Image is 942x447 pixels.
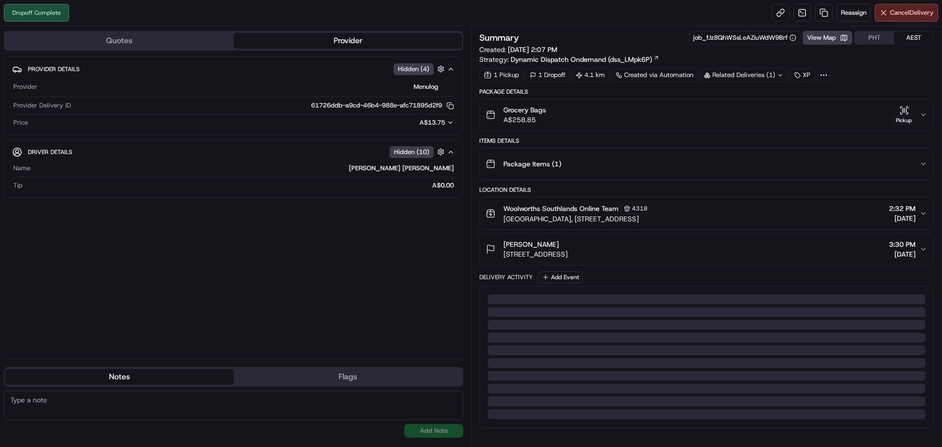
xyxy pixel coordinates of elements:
[890,8,934,17] span: Cancel Delivery
[511,54,652,64] span: Dynamic Dispatch Ondemand (dss_LMpk6P)
[13,118,28,127] span: Price
[855,31,894,44] button: PHT
[889,239,916,249] span: 3:30 PM
[894,31,933,44] button: AEST
[480,197,933,230] button: Woolworths Southlands Online Team4318[GEOGRAPHIC_DATA], [STREET_ADDRESS]2:32 PM[DATE]
[503,115,546,125] span: A$258.85
[479,33,519,42] h3: Summary
[393,63,447,75] button: Hidden (4)
[394,148,429,157] span: Hidden ( 10 )
[837,4,871,22] button: Reassign
[13,101,71,110] span: Provider Delivery ID
[5,369,234,385] button: Notes
[503,159,561,169] span: Package Items ( 1 )
[479,273,533,281] div: Delivery Activity
[5,33,234,49] button: Quotes
[479,45,557,54] span: Created:
[632,205,648,212] span: 4318
[13,181,23,190] span: Tip
[34,164,454,173] div: [PERSON_NAME] [PERSON_NAME]
[700,68,788,82] div: Related Deliveries (1)
[234,33,462,49] button: Provider
[479,137,934,145] div: Items Details
[480,234,933,265] button: [PERSON_NAME][STREET_ADDRESS]3:30 PM[DATE]
[889,213,916,223] span: [DATE]
[480,99,933,131] button: Grocery BagsA$258.85Pickup
[892,105,916,125] button: Pickup
[503,204,619,213] span: Woolworths Southlands Online Team
[479,88,934,96] div: Package Details
[28,65,79,73] span: Provider Details
[889,204,916,213] span: 2:32 PM
[892,116,916,125] div: Pickup
[790,68,815,82] div: XP
[572,68,609,82] div: 4.1 km
[841,8,866,17] span: Reassign
[693,33,796,42] button: job_fJz8QhWSsLeAZiuWdW9Brf
[875,4,938,22] button: CancelDelivery
[13,82,37,91] span: Provider
[889,249,916,259] span: [DATE]
[12,61,455,77] button: Provider DetailsHidden (4)
[419,118,445,127] span: A$13.75
[13,164,30,173] span: Name
[479,68,523,82] div: 1 Pickup
[539,271,582,283] button: Add Event
[511,54,659,64] a: Dynamic Dispatch Ondemand (dss_LMpk6P)
[390,146,447,158] button: Hidden (10)
[311,101,454,110] button: 61726ddb-a9cd-46b4-988e-afc71895d2f9
[508,45,557,54] span: [DATE] 2:07 PM
[611,68,698,82] a: Created via Automation
[503,249,568,259] span: [STREET_ADDRESS]
[479,54,659,64] div: Strategy:
[503,105,546,115] span: Grocery Bags
[503,214,651,224] span: [GEOGRAPHIC_DATA], [STREET_ADDRESS]
[479,186,934,194] div: Location Details
[28,148,72,156] span: Driver Details
[234,369,462,385] button: Flags
[503,239,559,249] span: [PERSON_NAME]
[480,148,933,180] button: Package Items (1)
[803,31,852,45] button: View Map
[26,181,454,190] div: A$0.00
[367,118,454,127] button: A$13.75
[12,144,455,160] button: Driver DetailsHidden (10)
[414,82,438,91] span: Menulog
[525,68,570,82] div: 1 Dropoff
[398,65,429,74] span: Hidden ( 4 )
